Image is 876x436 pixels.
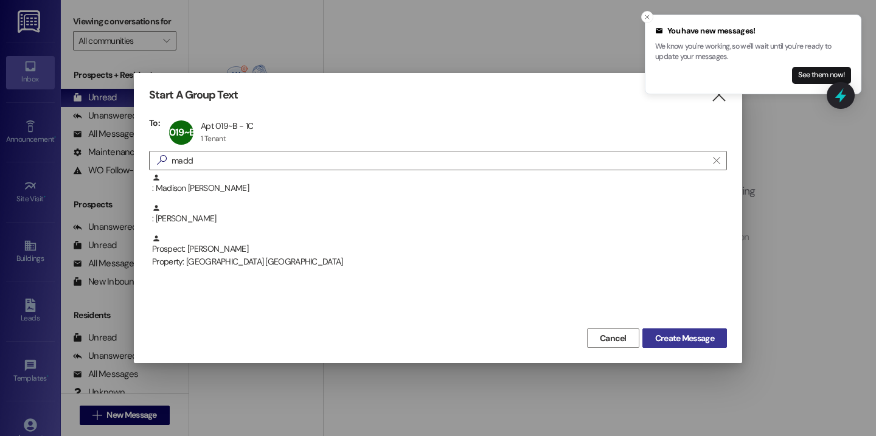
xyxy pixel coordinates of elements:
[600,332,627,345] span: Cancel
[149,204,727,234] div: : [PERSON_NAME]
[713,156,720,165] i: 
[641,11,653,23] button: Close toast
[655,332,714,345] span: Create Message
[711,89,727,102] i: 
[169,126,195,139] span: 019~B
[201,120,253,131] div: Apt 019~B - 1C
[149,88,238,102] h3: Start A Group Text
[152,154,172,167] i: 
[655,41,851,63] p: We know you're working, so we'll wait until you're ready to update your messages.
[172,152,707,169] input: Search for any contact or apartment
[642,328,727,348] button: Create Message
[149,117,160,128] h3: To:
[152,173,727,195] div: : Madison [PERSON_NAME]
[201,134,226,144] div: 1 Tenant
[149,234,727,265] div: Prospect: [PERSON_NAME]Property: [GEOGRAPHIC_DATA] [GEOGRAPHIC_DATA]
[152,234,727,269] div: Prospect: [PERSON_NAME]
[152,204,727,225] div: : [PERSON_NAME]
[655,25,851,37] div: You have new messages!
[792,67,851,84] button: See them now!
[149,173,727,204] div: : Madison [PERSON_NAME]
[587,328,639,348] button: Cancel
[152,255,727,268] div: Property: [GEOGRAPHIC_DATA] [GEOGRAPHIC_DATA]
[707,151,726,170] button: Clear text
